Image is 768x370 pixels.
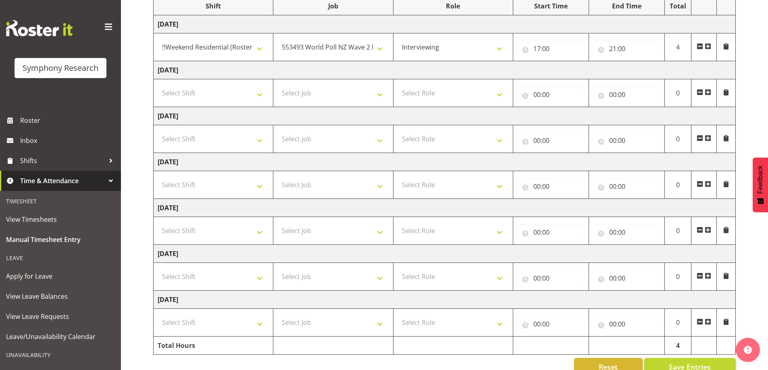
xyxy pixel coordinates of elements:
div: Job [277,1,389,11]
span: Feedback [757,165,764,194]
span: Manual Timesheet Entry [6,234,115,246]
div: Start Time [517,1,585,11]
input: Click to select... [593,270,660,286]
td: 0 [664,309,691,337]
span: View Timesheets [6,213,115,225]
td: [DATE] [154,291,736,309]
a: View Timesheets [2,209,119,229]
span: Inbox [20,134,117,147]
input: Click to select... [517,132,585,149]
a: Leave/Unavailability Calendar [2,327,119,347]
td: 4 [664,337,691,355]
span: Roster [20,114,117,126]
td: [DATE] [154,245,736,263]
span: Apply for Leave [6,270,115,282]
td: 0 [664,217,691,245]
td: [DATE] [154,15,736,33]
td: 0 [664,263,691,291]
div: Total [669,1,687,11]
div: Leave [2,250,119,266]
div: Symphony Research [23,62,98,74]
div: Timesheet [2,193,119,209]
div: Unavailability [2,347,119,363]
button: Feedback - Show survey [753,157,768,212]
img: Rosterit website logo [6,20,73,36]
td: 0 [664,171,691,199]
span: Time & Attendance [20,175,105,187]
div: Shift [158,1,269,11]
td: 0 [664,125,691,153]
a: View Leave Requests [2,306,119,327]
input: Click to select... [517,224,585,240]
input: Click to select... [517,270,585,286]
span: View Leave Requests [6,310,115,322]
td: [DATE] [154,107,736,125]
input: Click to select... [517,178,585,194]
a: Manual Timesheet Entry [2,229,119,250]
td: [DATE] [154,61,736,79]
input: Click to select... [593,87,660,103]
input: Click to select... [593,178,660,194]
a: View Leave Balances [2,286,119,306]
input: Click to select... [593,316,660,332]
div: End Time [593,1,660,11]
div: Role [398,1,509,11]
span: Shifts [20,155,105,167]
img: help-xxl-2.png [744,346,752,354]
td: [DATE] [154,153,736,171]
td: Total Hours [154,337,273,355]
td: 4 [664,33,691,61]
span: Leave/Unavailability Calendar [6,331,115,343]
a: Apply for Leave [2,266,119,286]
span: View Leave Balances [6,290,115,302]
input: Click to select... [517,316,585,332]
input: Click to select... [593,224,660,240]
input: Click to select... [593,41,660,57]
input: Click to select... [517,87,585,103]
td: [DATE] [154,199,736,217]
input: Click to select... [517,41,585,57]
input: Click to select... [593,132,660,149]
td: 0 [664,79,691,107]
